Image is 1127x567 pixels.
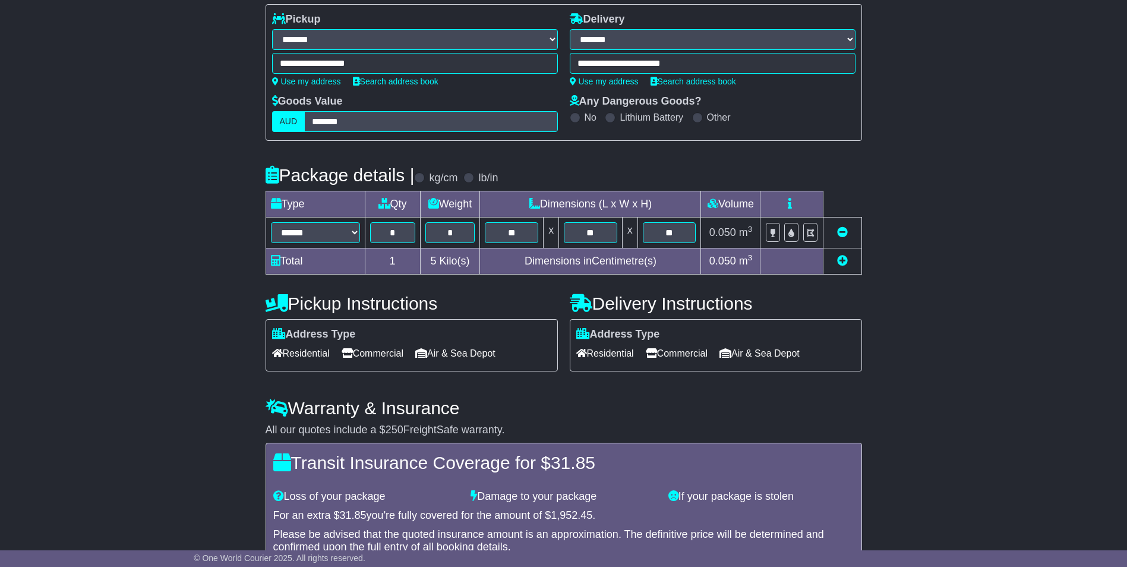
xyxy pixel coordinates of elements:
[719,344,800,363] span: Air & Sea Depot
[551,509,592,521] span: 1,952.45
[420,191,480,218] td: Weight
[365,248,420,275] td: 1
[365,191,420,218] td: Qty
[415,344,495,363] span: Air & Sea Depot
[267,490,465,503] div: Loss of your package
[622,218,637,248] td: x
[707,112,731,123] label: Other
[576,344,634,363] span: Residential
[272,95,343,108] label: Goods Value
[272,328,356,341] label: Address Type
[273,509,854,522] div: For an extra $ you're fully covered for the amount of $ .
[837,226,848,238] a: Remove this item
[551,453,595,472] span: 31.85
[266,424,862,437] div: All our quotes include a $ FreightSafe warranty.
[272,77,341,86] a: Use my address
[748,253,753,262] sup: 3
[544,218,559,248] td: x
[709,255,736,267] span: 0.050
[739,255,753,267] span: m
[570,95,702,108] label: Any Dangerous Goods?
[429,172,457,185] label: kg/cm
[272,344,330,363] span: Residential
[739,226,753,238] span: m
[353,77,438,86] a: Search address book
[273,453,854,472] h4: Transit Insurance Coverage for $
[570,294,862,313] h4: Delivery Instructions
[272,111,305,132] label: AUD
[709,226,736,238] span: 0.050
[620,112,683,123] label: Lithium Battery
[266,248,365,275] td: Total
[651,77,736,86] a: Search address book
[570,77,639,86] a: Use my address
[340,509,367,521] span: 31.85
[662,490,860,503] div: If your package is stolen
[748,225,753,234] sup: 3
[576,328,660,341] label: Address Type
[386,424,403,436] span: 250
[585,112,596,123] label: No
[480,191,701,218] td: Dimensions (L x W x H)
[570,13,625,26] label: Delivery
[194,553,365,563] span: © One World Courier 2025. All rights reserved.
[430,255,436,267] span: 5
[342,344,403,363] span: Commercial
[266,294,558,313] h4: Pickup Instructions
[701,191,760,218] td: Volume
[272,13,321,26] label: Pickup
[273,528,854,554] div: Please be advised that the quoted insurance amount is an approximation. The definitive price will...
[420,248,480,275] td: Kilo(s)
[465,490,662,503] div: Damage to your package
[646,344,708,363] span: Commercial
[266,191,365,218] td: Type
[266,165,415,185] h4: Package details |
[837,255,848,267] a: Add new item
[478,172,498,185] label: lb/in
[266,398,862,418] h4: Warranty & Insurance
[480,248,701,275] td: Dimensions in Centimetre(s)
